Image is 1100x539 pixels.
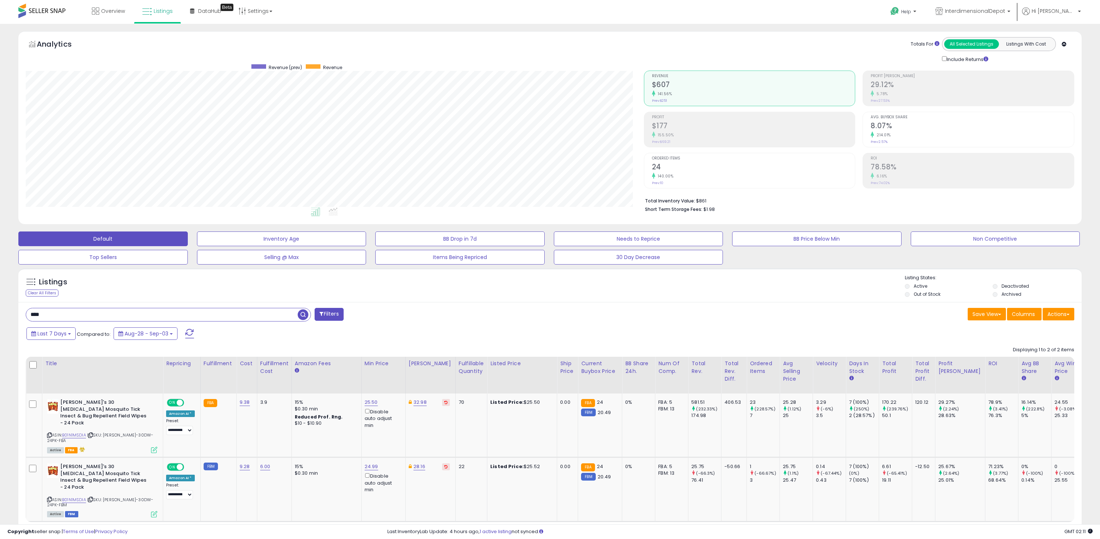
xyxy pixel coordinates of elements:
[295,414,343,420] b: Reduced Prof. Rng.
[295,463,356,470] div: 15%
[645,206,702,212] b: Short Term Storage Fees:
[988,412,1018,419] div: 76.3%
[1002,283,1029,289] label: Deactivated
[204,463,218,470] small: FBM
[1043,308,1074,320] button: Actions
[915,463,929,470] div: -12.50
[750,463,780,470] div: 1
[625,399,649,406] div: 0%
[47,497,153,508] span: | SKU: [PERSON_NAME]-30DW-24PK-FBM
[77,331,111,338] span: Compared to:
[554,231,723,246] button: Needs to Reprice
[938,463,985,470] div: 25.67%
[871,122,1074,132] h2: 8.07%
[645,198,695,204] b: Total Inventory Value:
[26,290,58,297] div: Clear All Filters
[874,91,888,97] small: 5.78%
[183,400,195,406] span: OFF
[18,231,188,246] button: Default
[821,470,841,476] small: (-67.44%)
[597,399,603,406] span: 24
[47,399,157,452] div: ASIN:
[885,1,924,24] a: Help
[874,173,887,179] small: 6.16%
[63,528,94,535] a: Terms of Use
[652,140,670,144] small: Prev: $69.21
[887,406,908,412] small: (239.76%)
[183,464,195,470] span: OFF
[78,447,85,452] i: hazardous material
[783,399,813,406] div: 25.28
[240,399,250,406] a: 9.38
[750,399,780,406] div: 23
[1032,7,1076,15] span: Hi [PERSON_NAME]
[1026,406,1045,412] small: (222.8%)
[598,409,611,416] span: 20.49
[849,412,879,419] div: 2 (28.57%)
[37,39,86,51] h5: Analytics
[166,483,195,499] div: Preset:
[47,463,157,516] div: ASIN:
[1002,291,1021,297] label: Archived
[724,463,741,470] div: -50.66
[480,528,512,535] a: 1 active listing
[125,330,168,337] span: Aug-28 - Sep-03
[1021,463,1051,470] div: 0%
[60,399,150,428] b: [PERSON_NAME]'s 30 [MEDICAL_DATA] Mosquito Tick Insect & Bug Repellent Field Wipes - 24 Pack
[260,399,286,406] div: 3.9
[101,7,125,15] span: Overview
[871,163,1074,173] h2: 78.58%
[874,132,891,138] small: 214.01%
[47,463,58,478] img: 51vMwmvtEQL._SL40_.jpg
[914,283,927,289] label: Active
[750,360,777,375] div: Ordered Items
[554,250,723,265] button: 30 Day Decrease
[652,181,663,185] small: Prev: 10
[295,367,299,374] small: Amazon Fees.
[490,399,551,406] div: $25.50
[750,477,780,484] div: 3
[943,406,959,412] small: (2.24%)
[240,360,254,367] div: Cost
[18,250,188,265] button: Top Sellers
[365,463,378,470] a: 24.99
[821,406,833,412] small: (-6%)
[999,39,1053,49] button: Listings With Cost
[560,399,572,406] div: 0.00
[938,477,985,484] div: 25.01%
[560,360,575,375] div: Ship Price
[269,64,302,71] span: Revenue (prev)
[993,406,1008,412] small: (3.41%)
[62,432,86,438] a: B01N1MSDIA
[816,463,846,470] div: 0.14
[1007,308,1042,320] button: Columns
[315,308,343,321] button: Filters
[204,399,217,407] small: FBA
[944,39,999,49] button: All Selected Listings
[7,528,128,535] div: seller snap | |
[295,399,356,406] div: 15%
[260,360,289,375] div: Fulfillment Cost
[936,55,997,63] div: Include Returns
[1064,528,1093,535] span: 2025-09-11 02:11 GMT
[703,206,715,213] span: $1.98
[62,497,86,503] a: B01N1MSDIA
[691,399,721,406] div: 581.51
[871,98,890,103] small: Prev: 27.53%
[783,412,813,419] div: 25
[882,477,912,484] div: 19.11
[409,360,452,367] div: [PERSON_NAME]
[788,470,799,476] small: (1.1%)
[691,360,718,375] div: Total Rev.
[652,80,855,90] h2: $607
[938,399,985,406] div: 29.27%
[871,181,890,185] small: Prev: 74.02%
[413,399,427,406] a: 32.98
[240,463,250,470] a: 9.28
[658,360,685,375] div: Num of Comp.
[655,132,674,138] small: 155.50%
[1059,406,1078,412] small: (-3.08%)
[625,463,649,470] div: 0%
[39,277,67,287] h5: Listings
[365,360,402,367] div: Min Price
